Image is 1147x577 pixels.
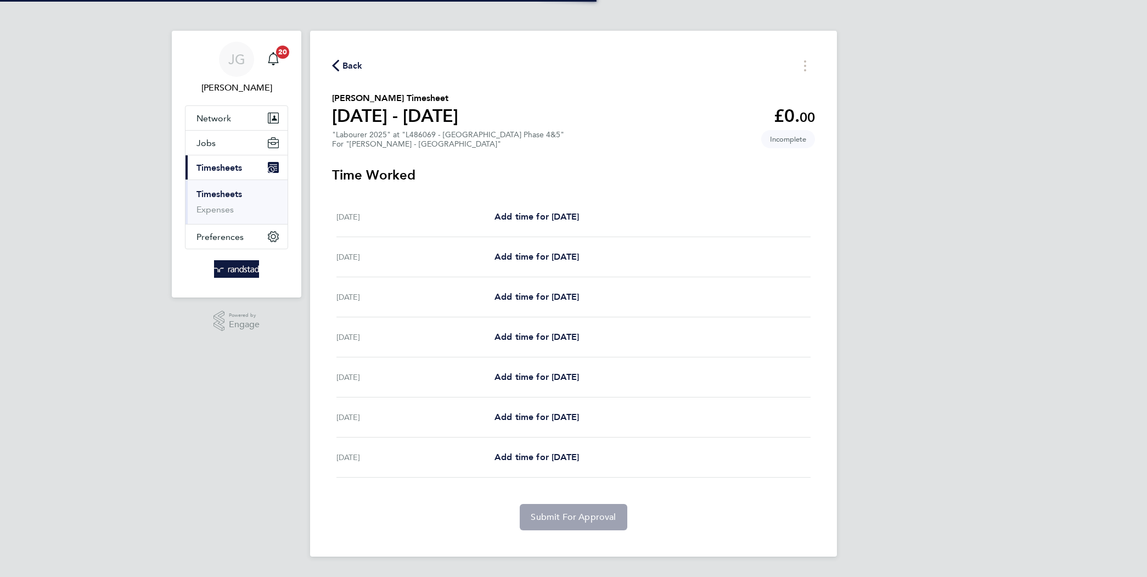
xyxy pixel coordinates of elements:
a: Add time for [DATE] [494,451,579,464]
span: Timesheets [196,163,242,173]
span: Jobs [196,138,216,148]
a: Powered byEngage [213,311,260,332]
span: Add time for [DATE] [494,292,579,302]
span: Back [342,59,363,72]
span: Powered by [229,311,260,320]
span: This timesheet is Incomplete. [761,130,815,148]
button: Preferences [185,225,288,249]
a: 20 [262,42,284,77]
div: [DATE] [336,330,494,344]
span: Preferences [196,232,244,242]
div: [DATE] [336,210,494,223]
span: Add time for [DATE] [494,211,579,222]
div: "Labourer 2025" at "L486069 - [GEOGRAPHIC_DATA] Phase 4&5" [332,130,564,149]
app-decimal: £0. [774,105,815,126]
div: [DATE] [336,290,494,304]
span: Engage [229,320,260,329]
img: randstad-logo-retina.png [214,260,260,278]
span: Add time for [DATE] [494,332,579,342]
a: Add time for [DATE] [494,250,579,264]
div: [DATE] [336,250,494,264]
a: Go to home page [185,260,288,278]
span: James Garrard [185,81,288,94]
button: Back [332,59,363,72]
div: Timesheets [185,180,288,224]
div: [DATE] [336,451,494,464]
div: [DATE] [336,411,494,424]
a: Add time for [DATE] [494,411,579,424]
span: Add time for [DATE] [494,452,579,462]
button: Timesheets [185,155,288,180]
a: JG[PERSON_NAME] [185,42,288,94]
a: Expenses [196,204,234,215]
span: Add time for [DATE] [494,412,579,422]
span: Add time for [DATE] [494,251,579,262]
div: For "[PERSON_NAME] - [GEOGRAPHIC_DATA]" [332,139,564,149]
h1: [DATE] - [DATE] [332,105,458,127]
a: Add time for [DATE] [494,330,579,344]
div: [DATE] [336,371,494,384]
button: Network [185,106,288,130]
button: Timesheets Menu [795,57,815,74]
a: Add time for [DATE] [494,371,579,384]
nav: Main navigation [172,31,301,298]
h2: [PERSON_NAME] Timesheet [332,92,458,105]
button: Jobs [185,131,288,155]
a: Add time for [DATE] [494,290,579,304]
a: Timesheets [196,189,242,199]
span: JG [228,52,245,66]
span: 20 [276,46,289,59]
span: Add time for [DATE] [494,372,579,382]
a: Add time for [DATE] [494,210,579,223]
span: Network [196,113,231,124]
span: 00 [800,109,815,125]
h3: Time Worked [332,166,815,184]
